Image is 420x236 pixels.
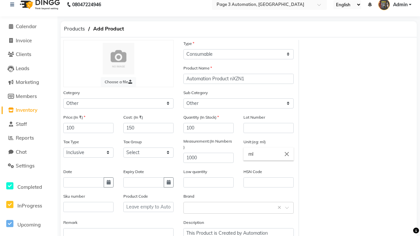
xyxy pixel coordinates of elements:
[90,23,127,35] span: Add Product
[183,90,208,96] label: Sub Category
[16,121,27,127] span: Staff
[2,65,56,72] a: Leads
[183,193,194,199] label: Brand
[16,93,37,99] span: Members
[123,169,144,175] label: Expiry Date
[278,204,283,211] span: Clear all
[123,114,143,120] label: Cost: (In ₹)
[16,149,27,155] span: Chat
[16,163,34,169] span: Settings
[393,1,408,8] span: Admin
[243,139,266,145] label: Unit:(eg: ml)
[243,169,262,175] label: HSN Code
[17,222,41,228] span: Upcoming
[101,77,136,87] label: Choose a file
[17,184,42,190] span: Completed
[2,37,56,45] a: Invoice
[183,41,194,47] label: Type
[16,107,37,113] span: Inventory
[16,23,37,29] span: Calendar
[63,114,85,120] label: Price:(In ₹)
[2,134,56,142] a: Reports
[2,79,56,86] a: Marketing
[16,37,32,44] span: Invoice
[123,139,142,145] label: Tax Group
[2,51,56,58] a: Clients
[2,121,56,128] a: Staff
[123,202,174,212] input: Leave empty to Autogenerate
[2,93,56,100] a: Members
[61,23,88,35] span: Products
[183,169,207,175] label: Low quantity
[183,220,204,226] label: Description
[2,162,56,170] a: Settings
[63,220,77,226] label: Remark
[63,169,72,175] label: Date
[183,138,234,150] label: Measurement:(In Numbers )
[16,51,31,57] span: Clients
[243,114,265,120] label: Lot Number
[123,193,148,199] label: Product Code
[17,203,42,209] span: InProgress
[2,107,56,114] a: Inventory
[2,148,56,156] a: Chat
[16,65,29,71] span: Leads
[63,193,85,199] label: Sku number
[16,79,39,85] span: Marketing
[2,23,56,30] a: Calendar
[283,150,290,158] i: Close
[63,139,79,145] label: Tax Type
[63,90,80,96] label: Category
[16,135,34,141] span: Reports
[103,43,134,74] img: Cinque Terre
[183,65,212,71] label: Product Name
[183,114,219,120] label: Quantity (In Stock)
